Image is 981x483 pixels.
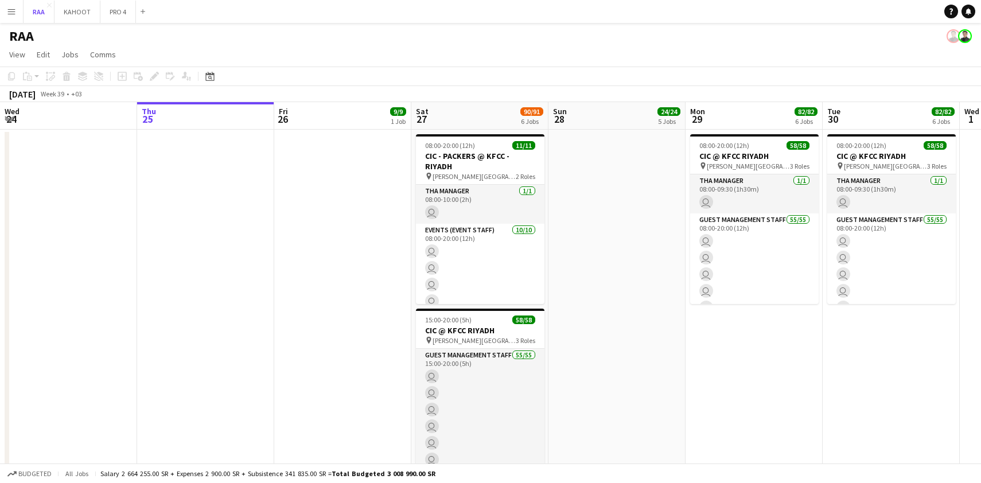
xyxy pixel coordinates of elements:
[433,172,516,181] span: [PERSON_NAME][GEOGRAPHIC_DATA] - [GEOGRAPHIC_DATA]
[958,29,972,43] app-user-avatar: Jesus Relampagos
[516,336,535,345] span: 3 Roles
[54,1,100,23] button: KAHOOT
[18,470,52,478] span: Budgeted
[37,49,50,60] span: Edit
[279,106,288,116] span: Fri
[932,117,954,126] div: 6 Jobs
[433,336,516,345] span: [PERSON_NAME][GEOGRAPHIC_DATA]
[100,1,136,23] button: PRO 4
[690,174,819,213] app-card-role: THA Manager1/108:00-09:30 (1h30m)
[787,141,809,150] span: 58/58
[551,112,567,126] span: 28
[826,112,840,126] span: 30
[425,141,475,150] span: 08:00-20:00 (12h)
[690,134,819,304] app-job-card: 08:00-20:00 (12h)58/58CIC @ KFCC RIYADH [PERSON_NAME][GEOGRAPHIC_DATA]3 RolesTHA Manager1/108:00-...
[85,47,120,62] a: Comms
[9,88,36,100] div: [DATE]
[9,28,34,45] h1: RAA
[964,106,979,116] span: Wed
[277,112,288,126] span: 26
[927,162,947,170] span: 3 Roles
[5,47,30,62] a: View
[416,134,544,304] app-job-card: 08:00-20:00 (12h)11/11CIC - PACKERS @ KFCC - RIYADH [PERSON_NAME][GEOGRAPHIC_DATA] - [GEOGRAPHIC_...
[947,29,960,43] app-user-avatar: Jesus Relampagos
[827,151,956,161] h3: CIC @ KFCC RIYADH
[416,224,544,412] app-card-role: Events (Event Staff)10/1008:00-20:00 (12h)
[416,309,544,478] app-job-card: 15:00-20:00 (5h)58/58CIC @ KFCC RIYADH [PERSON_NAME][GEOGRAPHIC_DATA]3 RolesGuest Management Staf...
[844,162,927,170] span: [PERSON_NAME][GEOGRAPHIC_DATA]
[416,185,544,224] app-card-role: THA Manager1/108:00-10:00 (2h)
[100,469,435,478] div: Salary 2 664 255.00 SR + Expenses 2 900.00 SR + Subsistence 341 835.00 SR =
[836,141,886,150] span: 08:00-20:00 (12h)
[707,162,790,170] span: [PERSON_NAME][GEOGRAPHIC_DATA]
[416,106,429,116] span: Sat
[688,112,705,126] span: 29
[32,47,54,62] a: Edit
[90,49,116,60] span: Comms
[657,107,680,116] span: 24/24
[140,112,156,126] span: 25
[795,117,817,126] div: 6 Jobs
[391,117,406,126] div: 1 Job
[416,151,544,172] h3: CIC - PACKERS @ KFCC - RIYADH
[332,469,435,478] span: Total Budgeted 3 008 990.00 SR
[414,112,429,126] span: 27
[416,325,544,336] h3: CIC @ KFCC RIYADH
[512,141,535,150] span: 11/11
[932,107,955,116] span: 82/82
[827,134,956,304] app-job-card: 08:00-20:00 (12h)58/58CIC @ KFCC RIYADH [PERSON_NAME][GEOGRAPHIC_DATA]3 RolesTHA Manager1/108:00-...
[425,315,472,324] span: 15:00-20:00 (5h)
[38,89,67,98] span: Week 39
[5,106,20,116] span: Wed
[795,107,817,116] span: 82/82
[924,141,947,150] span: 58/58
[827,106,840,116] span: Tue
[71,89,82,98] div: +03
[516,172,535,181] span: 2 Roles
[658,117,680,126] div: 5 Jobs
[690,151,819,161] h3: CIC @ KFCC RIYADH
[553,106,567,116] span: Sun
[512,315,535,324] span: 58/58
[390,107,406,116] span: 9/9
[827,174,956,213] app-card-role: THA Manager1/108:00-09:30 (1h30m)
[521,117,543,126] div: 6 Jobs
[699,141,749,150] span: 08:00-20:00 (12h)
[963,112,979,126] span: 1
[6,468,53,480] button: Budgeted
[61,49,79,60] span: Jobs
[690,106,705,116] span: Mon
[3,112,20,126] span: 24
[790,162,809,170] span: 3 Roles
[520,107,543,116] span: 90/91
[57,47,83,62] a: Jobs
[142,106,156,116] span: Thu
[63,469,91,478] span: All jobs
[9,49,25,60] span: View
[24,1,54,23] button: RAA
